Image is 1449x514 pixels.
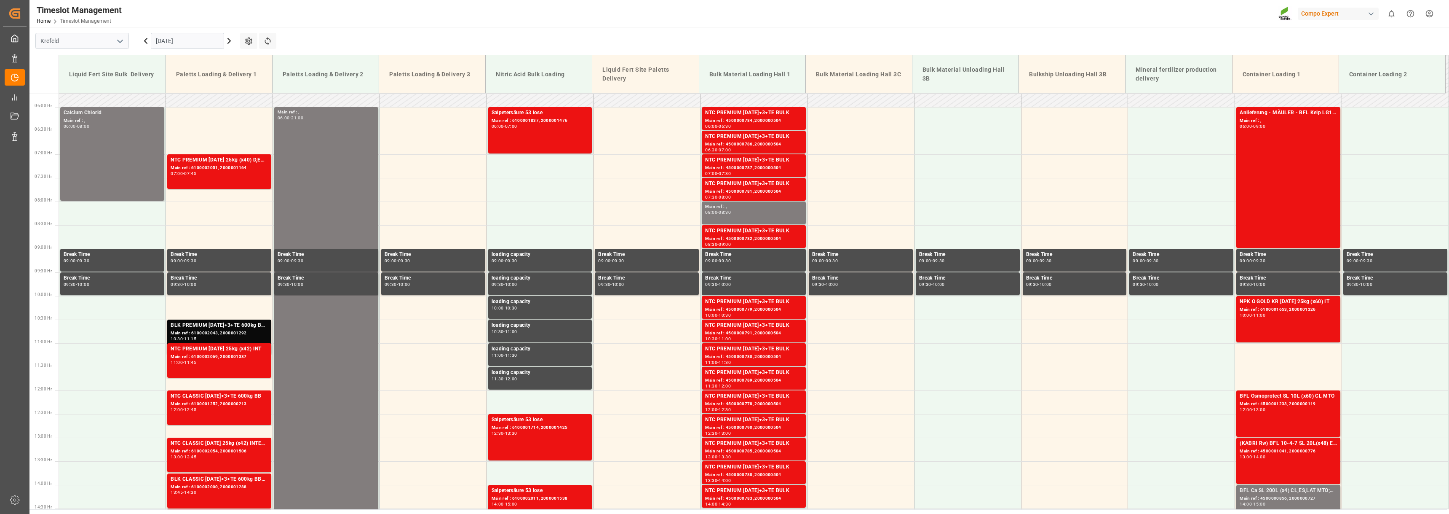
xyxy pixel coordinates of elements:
div: Break Time [705,274,802,283]
div: 08:00 [719,195,731,199]
div: 09:30 [278,283,290,286]
div: 09:30 [1133,283,1145,286]
div: - [183,283,184,286]
span: 07:30 Hr [35,174,52,179]
div: 06:00 [492,124,504,128]
div: 08:30 [719,210,731,214]
div: 09:00 [598,259,610,263]
div: 09:30 [1026,283,1038,286]
div: Main ref : 4500000786, 2000000504 [705,141,802,148]
div: NTC PREMIUM [DATE]+3+TE BULK [705,180,802,188]
div: 10:00 [291,283,303,286]
div: Main ref : 4500001233, 2000000119 [1240,401,1337,408]
div: - [503,431,505,435]
div: 10:00 [1360,283,1372,286]
button: show 0 new notifications [1382,4,1401,23]
div: BLK CLASSIC [DATE]+3+TE 600kg BBSOB DF 25kg (x36) DENTC PREMIUM [DATE]+3+TE 600kg BBBLK PREMIUM [... [171,475,268,484]
div: Break Time [812,250,909,259]
div: NTC PREMIUM [DATE]+3+TE BULK [705,416,802,424]
div: Break Time [919,250,1016,259]
div: NTC PREMIUM [DATE] 25kg (x42) INT [171,345,268,353]
input: DD.MM.YYYY [151,33,224,49]
div: Bulkship Unloading Hall 3B [1026,67,1118,82]
div: - [717,361,719,364]
div: 10:00 [933,283,945,286]
div: - [1145,259,1146,263]
div: - [1038,259,1039,263]
div: 11:00 [171,361,183,364]
div: 11:30 [705,384,717,388]
div: NTC PREMIUM [DATE]+3+TE BULK [705,109,802,117]
div: 09:00 [1253,124,1265,128]
div: 09:00 [705,259,717,263]
div: 06:30 [705,148,717,152]
div: - [183,490,184,494]
div: 09:00 [1026,259,1038,263]
div: BFL Ca SL 200L (x4) CL,ES,LAT MTO;VITA RZ O 1000L IBC MTO [1240,487,1337,495]
div: Calcium Chlorid [64,109,161,117]
div: 11:00 [505,330,517,334]
span: 09:30 Hr [35,269,52,273]
div: 09:00 [1240,259,1252,263]
div: BFL Osmoprotect SL 10L (x60) CL MTO [1240,392,1337,401]
div: 14:00 [1253,455,1265,459]
span: 10:00 Hr [35,292,52,297]
div: 09:00 [171,259,183,263]
div: 09:30 [598,283,610,286]
div: 09:30 [398,259,410,263]
div: NTC PREMIUM [DATE]+3+TE BULK [705,392,802,401]
div: Liquid Fert Site Paletts Delivery [599,62,692,86]
div: - [1252,124,1253,128]
div: Paletts Loading & Delivery 1 [173,67,265,82]
div: 10:00 [398,283,410,286]
div: Bulk Material Loading Hall 1 [706,67,799,82]
div: Break Time [705,250,802,259]
div: Break Time [1026,250,1123,259]
div: Mineral fertilizer production delivery [1132,62,1225,86]
div: 13:45 [171,490,183,494]
div: Timeslot Management [37,4,122,16]
div: 10:00 [1040,283,1052,286]
span: 11:00 Hr [35,339,52,344]
div: - [717,195,719,199]
div: 09:30 [826,259,838,263]
div: - [290,283,291,286]
div: - [1359,259,1360,263]
div: 10:00 [826,283,838,286]
div: - [931,259,933,263]
div: NTC CLASSIC [DATE] 25kg (x42) INTESG 12 NPK [DATE] 25kg (x42) INTTPL Natura [MEDICAL_DATA] [DATE]... [171,439,268,448]
div: 11:00 [705,361,717,364]
div: - [76,124,77,128]
div: 12:00 [505,377,517,381]
div: 09:30 [505,259,517,263]
div: Main ref : 6100002051, 2000001164 [171,164,268,172]
div: 10:00 [77,283,89,286]
div: 12:00 [719,384,731,388]
div: Break Time [1026,274,1123,283]
div: 09:30 [812,283,824,286]
div: 09:30 [64,283,76,286]
div: - [76,259,77,263]
div: - [717,210,719,214]
div: - [503,377,505,381]
span: 08:00 Hr [35,198,52,202]
div: Break Time [1133,274,1230,283]
div: 10:30 [705,337,717,341]
div: 09:30 [171,283,183,286]
div: 07:45 [184,172,196,175]
div: - [1252,455,1253,459]
div: - [1252,283,1253,286]
div: 11:30 [492,377,504,381]
div: - [183,361,184,364]
div: loading capacity [492,345,589,353]
div: NTC PREMIUM [DATE]+3+TE BULK [705,156,802,164]
div: Main ref : 6100002043, 2000001292 [171,330,268,337]
div: 06:00 [278,116,290,120]
div: Break Time [1347,250,1444,259]
div: - [503,283,505,286]
div: 10:00 [492,306,504,310]
div: Break Time [278,250,375,259]
div: 13:00 [719,431,731,435]
div: - [824,283,826,286]
div: loading capacity [492,298,589,306]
